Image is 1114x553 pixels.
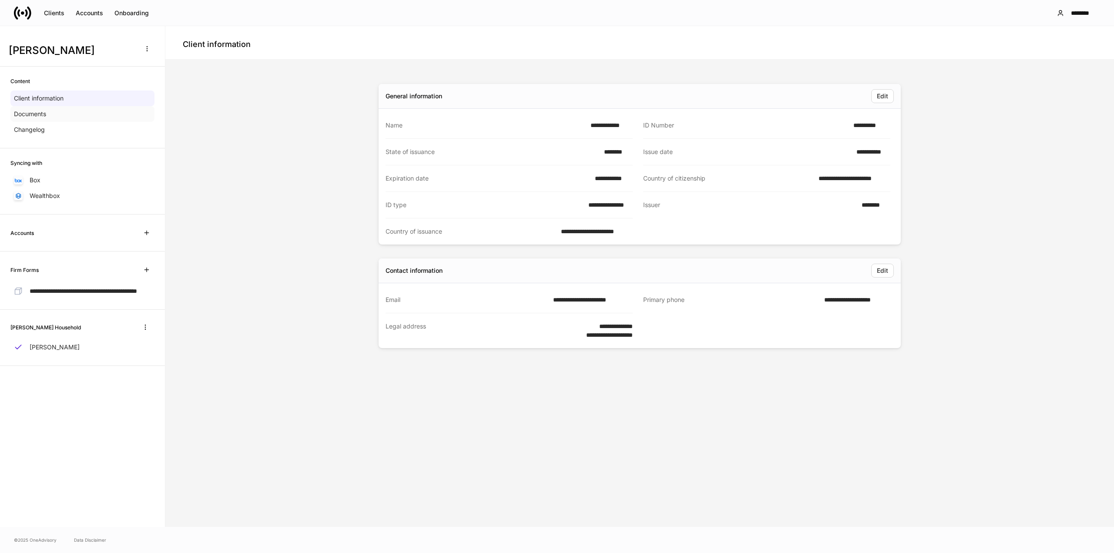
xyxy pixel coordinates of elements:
[10,323,81,332] h6: [PERSON_NAME] Household
[114,10,149,16] div: Onboarding
[386,121,585,130] div: Name
[44,10,64,16] div: Clients
[70,6,109,20] button: Accounts
[10,77,30,85] h6: Content
[386,322,559,339] div: Legal address
[30,343,80,352] p: [PERSON_NAME]
[9,44,134,57] h3: [PERSON_NAME]
[10,106,154,122] a: Documents
[30,191,60,200] p: Wealthbox
[183,39,251,50] h4: Client information
[643,147,851,156] div: Issue date
[10,229,34,237] h6: Accounts
[10,339,154,355] a: [PERSON_NAME]
[643,295,819,305] div: Primary phone
[38,6,70,20] button: Clients
[14,536,57,543] span: © 2025 OneAdvisory
[643,121,848,130] div: ID Number
[10,266,39,274] h6: Firm Forms
[871,264,894,278] button: Edit
[76,10,103,16] div: Accounts
[877,93,888,99] div: Edit
[14,94,64,103] p: Client information
[109,6,154,20] button: Onboarding
[386,92,442,101] div: General information
[877,268,888,274] div: Edit
[14,125,45,134] p: Changelog
[10,172,154,188] a: Box
[30,176,40,184] p: Box
[386,227,556,236] div: Country of issuance
[15,178,22,182] img: oYqM9ojoZLfzCHUefNbBcWHcyDPbQKagtYciMC8pFl3iZXy3dU33Uwy+706y+0q2uJ1ghNQf2OIHrSh50tUd9HaB5oMc62p0G...
[10,122,154,137] a: Changelog
[10,159,42,167] h6: Syncing with
[871,89,894,103] button: Edit
[10,188,154,204] a: Wealthbox
[10,90,154,106] a: Client information
[643,174,813,183] div: Country of citizenship
[386,201,583,209] div: ID type
[386,266,443,275] div: Contact information
[74,536,106,543] a: Data Disclaimer
[386,174,590,183] div: Expiration date
[386,147,599,156] div: State of issuance
[643,201,856,210] div: Issuer
[14,110,46,118] p: Documents
[386,295,548,304] div: Email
